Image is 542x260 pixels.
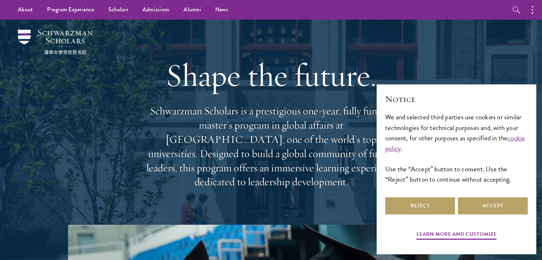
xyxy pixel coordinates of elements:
a: cookie policy [385,133,525,154]
button: Accept [458,197,528,214]
button: Reject [385,197,455,214]
p: Schwarzman Scholars is a prestigious one-year, fully funded master’s program in global affairs at... [143,104,399,189]
img: Schwarzman Scholars [18,30,93,54]
h1: Shape the future. [143,55,399,95]
h2: Notice [385,93,528,105]
button: Learn more and customize [417,230,497,241]
div: We and selected third parties use cookies or similar technologies for technical purposes and, wit... [385,112,528,184]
